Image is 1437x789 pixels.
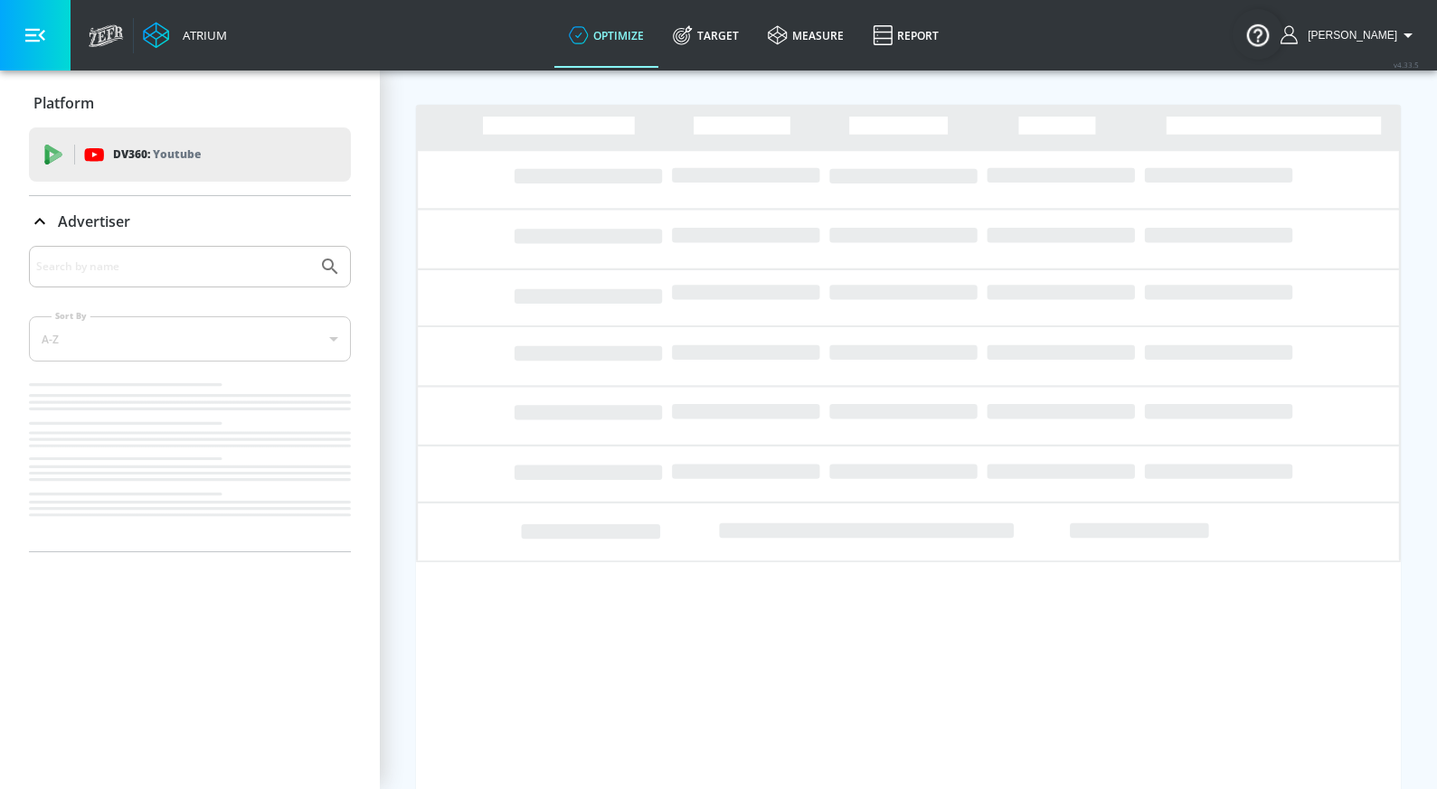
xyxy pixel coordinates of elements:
[29,376,351,551] nav: list of Advertiser
[29,316,351,362] div: A-Z
[113,145,201,164] p: DV360:
[1394,60,1419,70] span: v 4.33.5
[29,127,351,182] div: DV360: Youtube
[29,78,351,128] div: Platform
[1233,9,1283,60] button: Open Resource Center
[858,3,953,68] a: Report
[29,246,351,551] div: Advertiser
[1300,29,1397,42] span: login as: marcos.reyes@zefr.com
[143,22,227,49] a: Atrium
[29,196,351,247] div: Advertiser
[753,3,858,68] a: measure
[1281,24,1419,46] button: [PERSON_NAME]
[36,255,310,278] input: Search by name
[658,3,753,68] a: Target
[153,145,201,164] p: Youtube
[52,310,90,322] label: Sort By
[33,93,94,113] p: Platform
[175,27,227,43] div: Atrium
[58,211,130,231] p: Advertiser
[554,3,658,68] a: optimize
